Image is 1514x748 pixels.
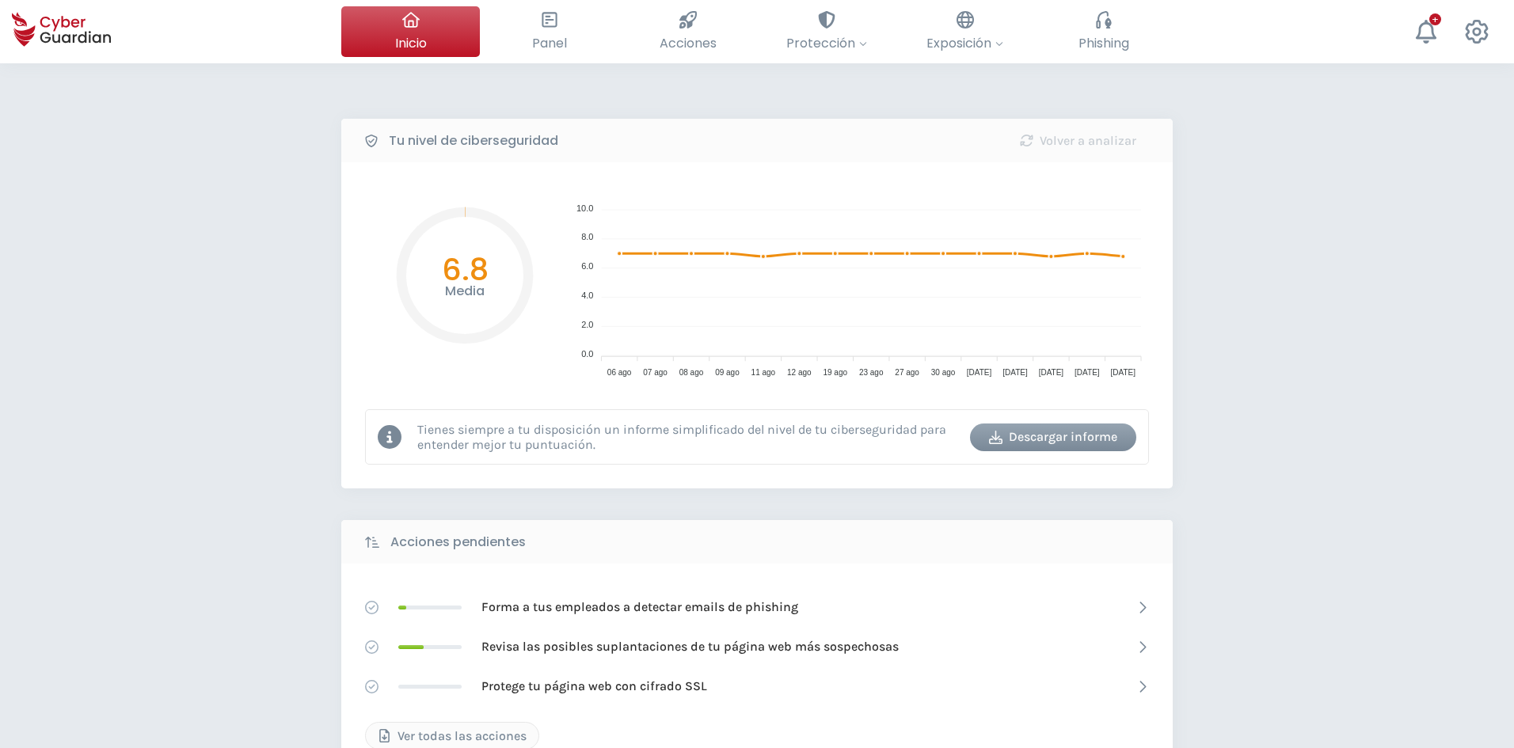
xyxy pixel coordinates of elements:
span: Inicio [395,33,427,53]
tspan: 27 ago [895,368,919,377]
p: Tienes siempre a tu disposición un informe simplificado del nivel de tu ciberseguridad para enten... [417,422,958,452]
button: Phishing [1034,6,1173,57]
span: Panel [532,33,567,53]
tspan: 19 ago [823,368,847,377]
button: Panel [480,6,618,57]
button: Acciones [618,6,757,57]
tspan: [DATE] [1075,368,1100,377]
tspan: 6.0 [581,261,593,271]
div: Descargar informe [982,427,1124,446]
span: Exposición [926,33,1003,53]
p: Forma a tus empleados a detectar emails de phishing [481,598,798,616]
tspan: 30 ago [931,368,956,377]
p: Revisa las posibles suplantaciones de tu página web más sospechosas [481,638,899,655]
button: Descargar informe [970,423,1136,451]
span: Phishing [1078,33,1129,53]
p: Protege tu página web con cifrado SSL [481,678,707,695]
tspan: 4.0 [581,290,593,300]
tspan: 11 ago [751,368,776,377]
tspan: 8.0 [581,232,593,241]
tspan: 08 ago [679,368,704,377]
tspan: [DATE] [1111,368,1136,377]
button: Volver a analizar [995,127,1161,154]
button: Exposición [896,6,1034,57]
tspan: 12 ago [787,368,812,377]
tspan: 06 ago [607,368,632,377]
span: Acciones [660,33,717,53]
tspan: 07 ago [643,368,668,377]
tspan: 2.0 [581,320,593,329]
button: Inicio [341,6,480,57]
div: + [1429,13,1441,25]
tspan: 0.0 [581,349,593,359]
tspan: [DATE] [1002,368,1028,377]
tspan: [DATE] [1039,368,1064,377]
tspan: 09 ago [715,368,740,377]
tspan: 10.0 [576,203,593,213]
div: Ver todas las acciones [378,727,527,746]
div: Volver a analizar [1006,131,1149,150]
b: Acciones pendientes [390,533,526,552]
b: Tu nivel de ciberseguridad [389,131,558,150]
tspan: 23 ago [859,368,884,377]
button: Protección [757,6,896,57]
tspan: [DATE] [967,368,992,377]
span: Protección [786,33,867,53]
